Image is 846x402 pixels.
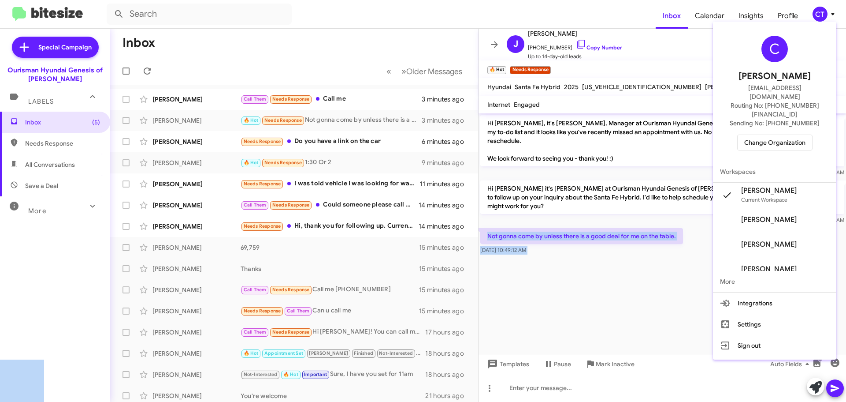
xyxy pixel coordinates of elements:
[741,196,787,203] span: Current Workspace
[741,186,797,195] span: [PERSON_NAME]
[724,83,826,101] span: [EMAIL_ADDRESS][DOMAIN_NAME]
[713,271,836,292] span: More
[724,101,826,119] span: Routing No: [PHONE_NUMBER][FINANCIAL_ID]
[737,135,813,150] button: Change Organization
[741,240,797,249] span: [PERSON_NAME]
[744,135,805,150] span: Change Organization
[713,161,836,182] span: Workspaces
[761,36,788,62] div: C
[730,119,820,128] span: Sending No: [PHONE_NUMBER]
[738,69,811,83] span: [PERSON_NAME]
[741,215,797,224] span: [PERSON_NAME]
[741,265,797,274] span: [PERSON_NAME]
[713,335,836,356] button: Sign out
[713,293,836,314] button: Integrations
[713,314,836,335] button: Settings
